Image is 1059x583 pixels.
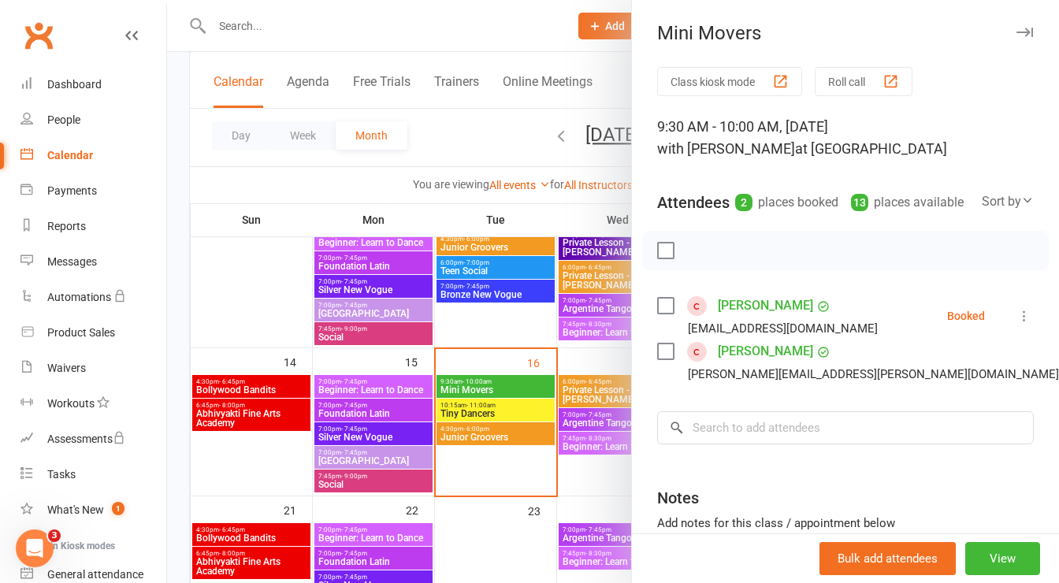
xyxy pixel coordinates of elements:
[819,542,956,575] button: Bulk add attendees
[657,514,1034,533] div: Add notes for this class / appointment below
[20,209,166,244] a: Reports
[20,351,166,386] a: Waivers
[47,397,95,410] div: Workouts
[47,468,76,481] div: Tasks
[657,411,1034,444] input: Search to add attendees
[947,310,985,321] div: Booked
[47,291,111,303] div: Automations
[47,326,115,339] div: Product Sales
[982,191,1034,212] div: Sort by
[16,529,54,567] iframe: Intercom live chat
[20,492,166,528] a: What's New1
[657,140,795,157] span: with [PERSON_NAME]
[718,339,813,364] a: [PERSON_NAME]
[20,315,166,351] a: Product Sales
[735,194,752,211] div: 2
[47,220,86,232] div: Reports
[20,280,166,315] a: Automations
[795,140,947,157] span: at [GEOGRAPHIC_DATA]
[47,433,125,445] div: Assessments
[19,16,58,55] a: Clubworx
[47,78,102,91] div: Dashboard
[657,67,802,96] button: Class kiosk mode
[47,184,97,197] div: Payments
[20,386,166,421] a: Workouts
[47,362,86,374] div: Waivers
[815,67,912,96] button: Roll call
[735,191,838,214] div: places booked
[632,22,1059,44] div: Mini Movers
[48,529,61,542] span: 3
[47,113,80,126] div: People
[965,542,1040,575] button: View
[20,421,166,457] a: Assessments
[657,191,730,214] div: Attendees
[718,293,813,318] a: [PERSON_NAME]
[47,255,97,268] div: Messages
[47,503,104,516] div: What's New
[20,457,166,492] a: Tasks
[47,568,143,581] div: General attendance
[20,102,166,138] a: People
[20,244,166,280] a: Messages
[657,487,699,509] div: Notes
[851,191,964,214] div: places available
[20,138,166,173] a: Calendar
[657,116,1034,160] div: 9:30 AM - 10:00 AM, [DATE]
[20,173,166,209] a: Payments
[688,364,1059,384] div: [PERSON_NAME][EMAIL_ADDRESS][PERSON_NAME][DOMAIN_NAME]
[112,502,124,515] span: 1
[47,149,93,162] div: Calendar
[851,194,868,211] div: 13
[688,318,878,339] div: [EMAIL_ADDRESS][DOMAIN_NAME]
[20,67,166,102] a: Dashboard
